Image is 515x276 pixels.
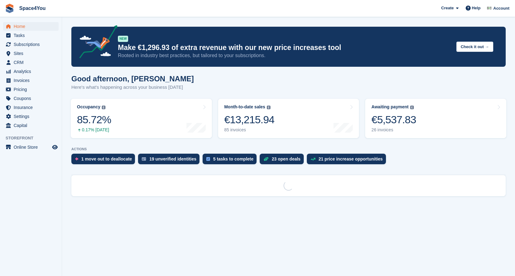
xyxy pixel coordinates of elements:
[102,106,105,109] img: icon-info-grey-7440780725fd019a000dd9b08b2336e03edf1995a4989e88bcd33f0948082b44.svg
[3,67,59,76] a: menu
[3,31,59,40] a: menu
[456,42,493,52] button: Check it out →
[14,103,51,112] span: Insurance
[149,156,196,161] div: 19 unverified identities
[371,104,409,110] div: Awaiting payment
[118,52,451,59] p: Rooted in industry best practices, but tailored to your subscriptions.
[71,75,194,83] h1: Good afternoon, [PERSON_NAME]
[71,84,194,91] p: Here's what's happening across your business [DATE]
[138,154,203,167] a: 19 unverified identities
[71,147,506,151] p: ACTIONS
[441,5,454,11] span: Create
[14,22,51,31] span: Home
[206,157,210,161] img: task-75834270c22a3079a89374b754ae025e5fb1db73e45f91037f5363f120a921f8.svg
[14,112,51,121] span: Settings
[118,36,128,42] div: NEW
[224,113,275,126] div: €13,215.94
[3,76,59,85] a: menu
[14,31,51,40] span: Tasks
[14,40,51,49] span: Subscriptions
[260,154,307,167] a: 23 open deals
[14,85,51,94] span: Pricing
[75,157,78,161] img: move_outs_to_deallocate_icon-f764333ba52eb49d3ac5e1228854f67142a1ed5810a6f6cc68b1a99e826820c5.svg
[371,113,416,126] div: €5,537.83
[77,104,100,110] div: Occupancy
[224,104,265,110] div: Month-to-date sales
[51,143,59,151] a: Preview store
[3,143,59,152] a: menu
[218,99,359,138] a: Month-to-date sales €13,215.94 85 invoices
[311,158,316,161] img: price_increase_opportunities-93ffe204e8149a01c8c9dc8f82e8f89637d9d84a8eef4429ea346261dce0b2c0.svg
[319,156,383,161] div: 21 price increase opportunities
[3,22,59,31] a: menu
[203,154,260,167] a: 5 tasks to complete
[3,103,59,112] a: menu
[3,85,59,94] a: menu
[224,127,275,133] div: 85 invoices
[14,121,51,130] span: Capital
[3,49,59,58] a: menu
[142,157,146,161] img: verify_identity-adf6edd0f0f0b5bbfe63781bf79b02c33cf7c696d77639b501bdc392416b5a36.svg
[71,154,138,167] a: 1 move out to deallocate
[307,154,389,167] a: 21 price increase opportunities
[77,113,111,126] div: 85.72%
[77,127,111,133] div: 0.17% [DATE]
[272,156,301,161] div: 23 open deals
[486,5,492,11] img: Finn-Kristof Kausch
[263,157,269,161] img: deal-1b604bf984904fb50ccaf53a9ad4b4a5d6e5aea283cecdc64d6e3604feb123c2.svg
[17,3,48,13] a: Space4You
[5,4,14,13] img: stora-icon-8386f47178a22dfd0bd8f6a31ec36ba5ce8667c1dd55bd0f319d3a0aa187defe.svg
[3,58,59,67] a: menu
[14,67,51,76] span: Analytics
[3,121,59,130] a: menu
[472,5,481,11] span: Help
[3,40,59,49] a: menu
[371,127,416,133] div: 26 invoices
[74,25,118,61] img: price-adjustments-announcement-icon-8257ccfd72463d97f412b2fc003d46551f7dbcb40ab6d574587a9cd5c0d94...
[410,106,414,109] img: icon-info-grey-7440780725fd019a000dd9b08b2336e03edf1995a4989e88bcd33f0948082b44.svg
[213,156,253,161] div: 5 tasks to complete
[81,156,132,161] div: 1 move out to deallocate
[365,99,506,138] a: Awaiting payment €5,537.83 26 invoices
[14,49,51,58] span: Sites
[14,94,51,103] span: Coupons
[14,58,51,67] span: CRM
[267,106,271,109] img: icon-info-grey-7440780725fd019a000dd9b08b2336e03edf1995a4989e88bcd33f0948082b44.svg
[6,135,62,141] span: Storefront
[118,43,451,52] p: Make €1,296.93 of extra revenue with our new price increases tool
[3,112,59,121] a: menu
[493,5,509,11] span: Account
[14,143,51,152] span: Online Store
[3,94,59,103] a: menu
[14,76,51,85] span: Invoices
[71,99,212,138] a: Occupancy 85.72% 0.17% [DATE]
